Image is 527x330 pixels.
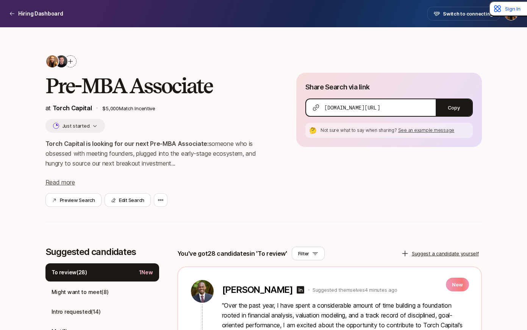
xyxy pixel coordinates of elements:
[177,249,287,258] p: You've got 28 candidates in 'To review'
[324,104,380,111] span: [DOMAIN_NAME][URL]
[398,127,455,133] span: See an example message
[45,103,92,113] p: at
[412,250,479,257] p: Suggest a candidate yourself
[305,82,370,92] p: Share Search via link
[55,55,67,67] img: 443a08ff_5109_4e9d_b0be_b9d460e71183.jpg
[45,140,209,147] strong: Torch Capital is looking for our next Pre-MBA Associate:
[222,285,293,295] p: [PERSON_NAME]
[45,119,105,133] button: Just started
[45,139,272,168] p: someone who is obsessed with meeting founders, plugged into the early-stage ecosystem, and hungry...
[18,9,63,18] p: Hiring Dashboard
[46,55,58,67] img: c777a5ab_2847_4677_84ce_f0fc07219358.jpg
[105,193,151,207] button: Edit Search
[45,247,159,257] p: Suggested candidates
[427,7,500,20] button: Switch to connecting
[45,178,75,186] span: Read more
[139,268,153,277] p: 1 New
[45,74,272,97] h2: Pre-MBA Associate
[102,105,272,112] p: $5,000 Match Incentive
[52,307,101,316] p: Intro requested ( 14 )
[321,127,470,134] p: Not sure what to say when sharing?
[53,104,92,112] a: Torch Capital
[436,99,472,116] button: Copy
[308,126,317,135] div: 🤔
[313,286,397,294] p: Suggested themselves 4 minutes ago
[446,278,469,291] p: New
[52,288,109,297] p: Might want to meet ( 8 )
[45,193,102,207] button: Preview Search
[292,247,325,260] button: Filter
[52,268,87,277] p: To review ( 28 )
[443,10,493,17] span: Switch to connecting
[191,280,214,303] img: 17a78cd2_c97f_4075_bcd8_7091e71ac2f8.jpg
